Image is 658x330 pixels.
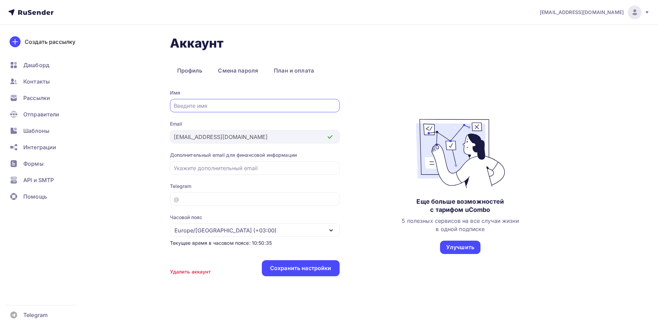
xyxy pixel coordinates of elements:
div: Дополнительный email для финансовой информации [170,152,340,158]
span: Формы [23,160,44,168]
span: Дашборд [23,61,49,69]
div: Europe/[GEOGRAPHIC_DATA] (+03:00) [174,226,277,234]
span: [EMAIL_ADDRESS][DOMAIN_NAME] [540,9,624,16]
span: Отправители [23,110,60,118]
div: Текущее время в часовом поясе: 10:50:35 [170,240,340,246]
div: Email [170,120,340,127]
span: API и SMTP [23,176,54,184]
div: 5 полезных сервисов на все случаи жизни в одной подписке [402,217,519,233]
span: Контакты [23,77,50,86]
div: Удалить аккаунт [170,268,211,275]
input: Введите имя [174,102,336,110]
a: Профиль [170,63,210,78]
div: Создать рассылку [25,38,75,46]
span: Помощь [23,192,47,201]
a: План и оплата [267,63,321,78]
span: Telegram [23,311,48,319]
div: Часовой пояс [170,214,202,221]
a: Смена пароля [211,63,265,78]
div: Имя [170,89,340,96]
span: Шаблоны [23,127,49,135]
a: Шаблоны [5,124,87,138]
a: Рассылки [5,91,87,105]
div: @ [174,195,179,203]
div: Улучшить [446,243,474,251]
a: Дашборд [5,58,87,72]
div: Сохранить настройки [270,264,331,272]
a: Контакты [5,75,87,88]
span: Интеграции [23,143,56,151]
button: Часовой пояс Europe/[GEOGRAPHIC_DATA] (+03:00) [170,214,340,237]
a: Формы [5,157,87,170]
a: Отправители [5,107,87,121]
input: Укажите дополнительный email [174,164,336,172]
span: Рассылки [23,94,50,102]
div: Telegram [170,183,340,190]
h1: Аккаунт [170,36,581,51]
div: Еще больше возможностей с тарифом uCombo [416,198,504,214]
a: [EMAIL_ADDRESS][DOMAIN_NAME] [540,5,650,19]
